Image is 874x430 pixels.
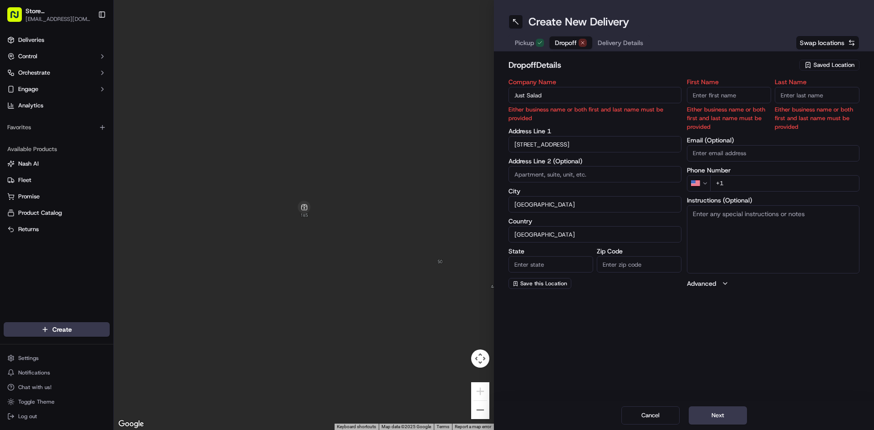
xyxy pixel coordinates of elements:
button: Advanced [687,279,860,288]
img: 1736555255976-a54dd68f-1ca7-489b-9aae-adbdc363a1c4 [9,87,25,103]
img: Nash [9,9,27,27]
label: Address Line 1 [508,128,681,134]
input: Enter email address [687,145,860,162]
a: Terms (opens in new tab) [437,424,449,429]
span: Fleet [18,176,31,184]
a: Analytics [4,98,110,113]
span: Save this Location [520,280,567,287]
span: Log out [18,413,37,420]
span: Deliveries [18,36,44,44]
span: Engage [18,85,38,93]
button: Map camera controls [471,349,489,368]
div: Available Products [4,142,110,157]
input: Enter phone number [710,175,860,192]
button: Keyboard shortcuts [337,424,376,430]
button: Engage [4,82,110,96]
button: Nash AI [4,157,110,171]
button: Cancel [621,406,680,425]
button: Toggle Theme [4,395,110,408]
a: Powered byPylon [64,201,110,208]
p: Either business name or both first and last name must be provided [687,105,772,132]
p: Either business name or both first and last name must be provided [508,105,681,122]
input: Enter zip code [597,256,681,273]
a: Nash AI [7,160,106,168]
button: Store [GEOGRAPHIC_DATA], [GEOGRAPHIC_DATA] (Just Salad) [25,6,91,15]
input: Enter last name [775,87,859,103]
label: Email (Optional) [687,137,860,143]
input: Enter address [508,136,681,152]
button: Zoom out [471,401,489,419]
a: Report a map error [455,424,491,429]
img: 1736555255976-a54dd68f-1ca7-489b-9aae-adbdc363a1c4 [18,142,25,149]
span: • [76,141,79,148]
span: Create [52,325,72,334]
a: 📗Knowledge Base [5,175,73,192]
button: Orchestrate [4,66,110,80]
a: Returns [7,225,106,233]
span: [PERSON_NAME] [28,141,74,148]
a: Fleet [7,176,106,184]
label: Phone Number [687,167,860,173]
a: Product Catalog [7,209,106,217]
span: Analytics [18,101,43,110]
span: Dropoff [555,38,577,47]
input: Apartment, suite, unit, etc. [508,166,681,182]
img: Angelique Valdez [9,132,24,147]
span: API Documentation [86,179,146,188]
span: Control [18,52,37,61]
span: [DATE] [81,141,99,148]
span: Knowledge Base [18,179,70,188]
span: Chat with us! [18,384,51,391]
label: First Name [687,79,772,85]
label: Instructions (Optional) [687,197,860,203]
input: Enter company name [508,87,681,103]
h2: dropoff Details [508,59,794,71]
span: Toggle Theme [18,398,55,405]
input: Enter city [508,196,681,212]
div: 📗 [9,180,16,187]
button: Swap locations [796,35,859,50]
div: We're available if you need us! [41,96,125,103]
label: Last Name [775,79,859,85]
a: Promise [7,192,106,201]
img: 1738778727109-b901c2ba-d612-49f7-a14d-d897ce62d23f [19,87,36,103]
button: Log out [4,410,110,423]
button: Control [4,49,110,64]
span: Nash AI [18,160,39,168]
a: 💻API Documentation [73,175,150,192]
label: Advanced [687,279,716,288]
input: Got a question? Start typing here... [24,59,164,68]
div: Favorites [4,120,110,135]
span: Swap locations [800,38,844,47]
p: Either business name or both first and last name must be provided [775,105,859,132]
input: Enter state [508,256,593,273]
span: Promise [18,192,40,201]
span: Product Catalog [18,209,62,217]
p: Welcome 👋 [9,36,166,51]
label: Address Line 2 (Optional) [508,158,681,164]
button: Returns [4,222,110,237]
button: Settings [4,352,110,364]
div: 💻 [77,180,84,187]
img: Google [116,418,146,430]
button: Start new chat [155,90,166,101]
div: Start new chat [41,87,149,96]
h1: Create New Delivery [528,15,629,29]
input: Enter country [508,226,681,243]
a: Open this area in Google Maps (opens a new window) [116,418,146,430]
label: Company Name [508,79,681,85]
button: Fleet [4,173,110,187]
label: Country [508,218,681,224]
button: Product Catalog [4,206,110,220]
a: Deliveries [4,33,110,47]
button: [EMAIL_ADDRESS][DOMAIN_NAME] [25,15,91,23]
span: Settings [18,354,39,362]
span: Returns [18,225,39,233]
button: Store [GEOGRAPHIC_DATA], [GEOGRAPHIC_DATA] (Just Salad)[EMAIL_ADDRESS][DOMAIN_NAME] [4,4,94,25]
button: Create [4,322,110,337]
label: State [508,248,593,254]
button: Chat with us! [4,381,110,394]
label: City [508,188,681,194]
button: Notifications [4,366,110,379]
